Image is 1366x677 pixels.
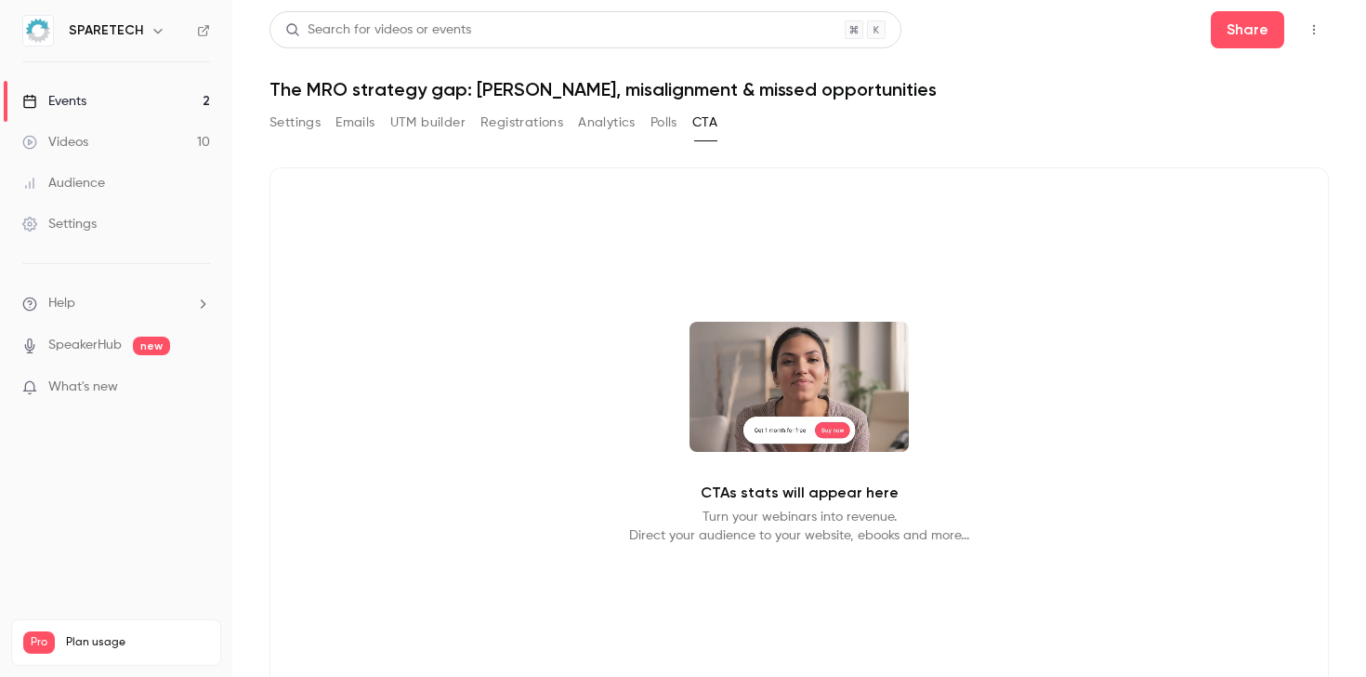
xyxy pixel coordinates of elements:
div: Videos [22,133,88,152]
button: Emails [335,108,374,138]
div: Settings [22,215,97,233]
button: Settings [269,108,321,138]
button: Registrations [480,108,563,138]
button: Share [1211,11,1284,48]
span: new [133,337,170,355]
div: Search for videos or events [285,20,471,40]
span: Help [48,294,75,313]
button: Analytics [578,108,636,138]
button: Polls [650,108,677,138]
span: Plan usage [66,635,209,650]
span: Pro [23,631,55,654]
h6: SPARETECH [69,21,143,40]
div: Events [22,92,86,111]
li: help-dropdown-opener [22,294,210,313]
p: CTAs stats will appear here [701,482,899,504]
button: CTA [692,108,717,138]
span: What's new [48,378,118,397]
h1: The MRO strategy gap: [PERSON_NAME], misalignment & missed opportunities [269,78,1329,100]
button: UTM builder [390,108,466,138]
a: SpeakerHub [48,336,122,355]
img: SPARETECH [23,16,53,46]
div: Audience [22,174,105,192]
iframe: Noticeable Trigger [188,379,210,396]
p: Turn your webinars into revenue. Direct your audience to your website, ebooks and more... [629,508,969,545]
